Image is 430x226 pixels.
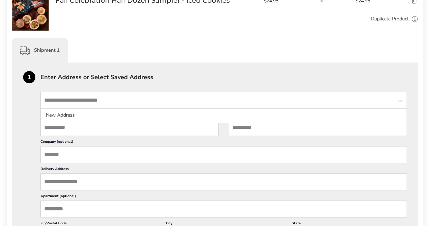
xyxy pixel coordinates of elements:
input: Apartment [40,201,407,218]
input: Last Name [229,119,407,136]
a: Duplicate Product [371,15,409,23]
input: Delivery Address [40,173,407,190]
input: First Name [40,119,219,136]
label: Company (optional) [40,139,407,146]
div: Shipment 1 [12,38,68,63]
input: State [40,92,407,109]
label: Delivery Address [40,167,407,173]
div: Enter Address or Select Saved Address [40,74,418,80]
label: Apartment (optional) [40,194,407,201]
input: Company [40,146,407,163]
div: 1 [23,71,35,83]
li: New Address [41,109,407,121]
